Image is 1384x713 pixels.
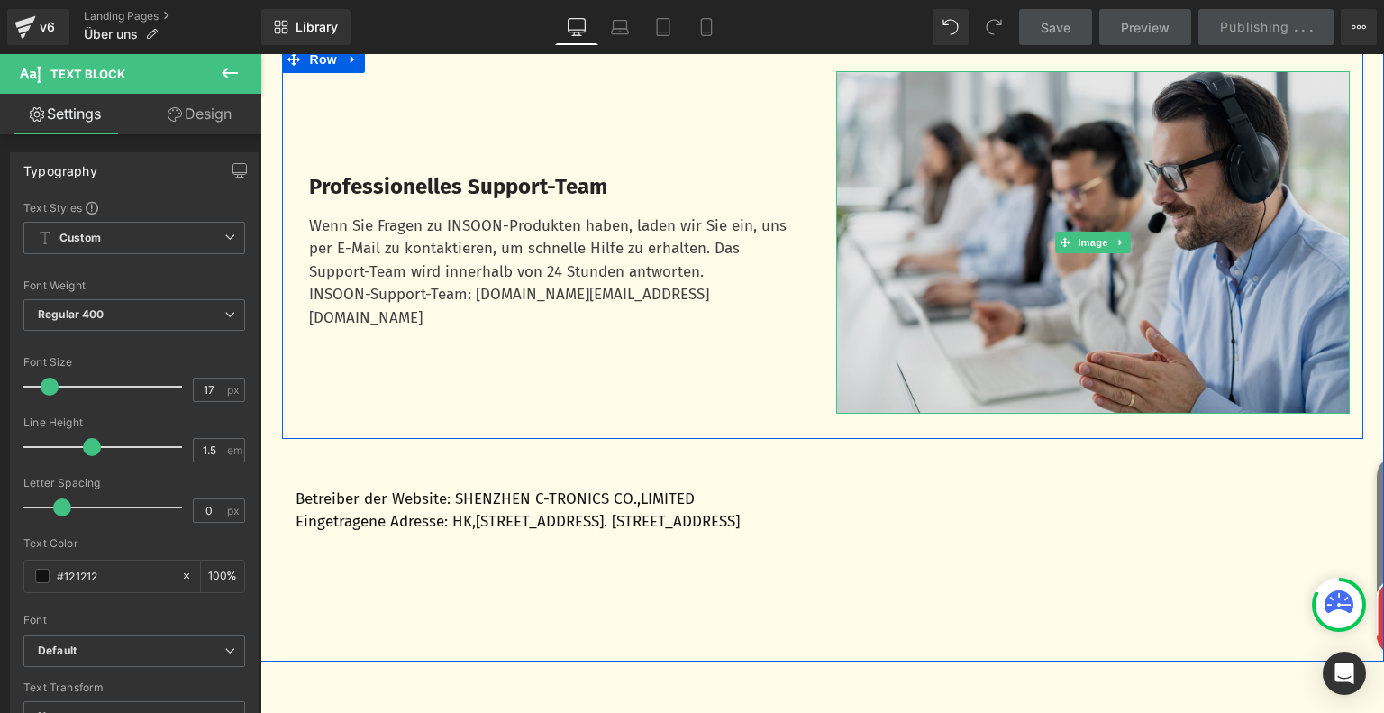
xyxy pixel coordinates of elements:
a: New Library [261,9,351,45]
a: Mobile [685,9,728,45]
b: Professionelles Support-Team [49,120,347,145]
div: Typography [23,153,97,178]
button: Undo [933,9,969,45]
span: Image [814,178,851,199]
span: Save [1041,18,1070,37]
div: Open Intercom Messenger [1323,652,1366,695]
a: Design [134,94,265,134]
a: v6 [7,9,69,45]
a: Desktop [555,9,598,45]
div: Letter Spacing [23,477,245,489]
span: Text Block [50,67,125,81]
span: Über uns [84,27,138,41]
span: Library [296,19,338,35]
i: Default [38,644,77,659]
b: Regular 400 [38,307,105,321]
div: Line Height [23,416,245,429]
p: Wenn Sie Fragen zu INSOON-Produkten haben, laden wir Sie ein, uns per E-Mail zu kontaktieren, um ... [49,160,535,230]
button: Publishing . [1198,9,1334,45]
button: More [1341,9,1377,45]
span: px [227,384,242,396]
p: Eingetragene Adresse: HK,[STREET_ADDRESS]. [STREET_ADDRESS] [35,456,1089,480]
a: Landing Pages [84,9,261,23]
p: Betreiber der Website: SHENZHEN C-TRONICS CO.,LIMITED [35,434,1089,457]
span: . [1294,19,1297,34]
div: Font Weight [23,279,245,292]
p: INSOON-Support-Team: [DOMAIN_NAME][EMAIL_ADDRESS][DOMAIN_NAME] [49,229,535,275]
a: Tablet [642,9,685,45]
div: Text Transform [23,681,245,694]
span: em [227,444,242,456]
div: % [201,561,244,592]
span: Publishing [1220,19,1289,34]
button: Redo [976,9,1012,45]
a: Expand / Collapse [851,178,870,199]
div: Text Styles [23,200,245,215]
div: Text Color [23,537,245,550]
div: Font Size [23,356,245,369]
div: v6 [36,15,59,39]
input: Color [57,566,172,586]
b: Custom [59,231,101,246]
a: Preview [1099,9,1191,45]
span: px [227,505,242,516]
span: Preview [1121,18,1170,37]
a: Laptop [598,9,642,45]
div: Font [23,614,245,626]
